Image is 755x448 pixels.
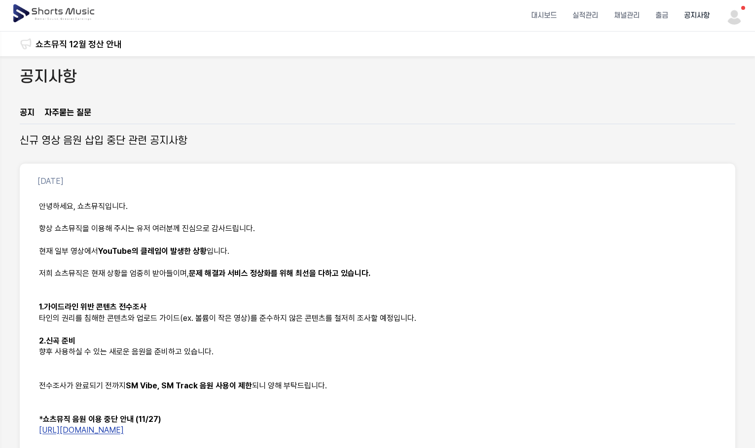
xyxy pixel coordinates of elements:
strong: SM Vibe, SM Track 음원 사용이 제한 [126,381,252,390]
p: 저희 쇼츠뮤직은 현재 상황을 엄중히 받아들이며, [39,268,716,279]
p: 항상 쇼츠뮤직을 이용해 주시는 유저 여러분께 진심으로 감사드립니다. [39,223,716,235]
strong: 쇼츠뮤직 음원 이용 중단 안내 (11/27) [43,414,161,424]
a: [URL][DOMAIN_NAME] [39,426,124,435]
strong: 문제 해결과 서비스 정상화를 위해 최선을 다하고 있습니다. [189,269,370,278]
strong: 2.신곡 준비 [39,336,75,345]
p: 향후 사용하실 수 있는 새로운 음원을 준비하고 있습니다. [39,346,716,358]
a: 공지 [20,107,35,124]
p: 타인의 권리를 침해한 콘텐츠와 업로드 가이드(ex. 볼륨이 작은 영상)를 준수하지 않은 콘텐츠를 철저히 조사할 예정입니다. [39,313,716,324]
img: 사용자 이미지 [725,7,743,25]
a: 대시보드 [523,2,565,29]
h2: 공지사항 [20,66,77,88]
p: [DATE] [37,175,64,187]
h2: 신규 영상 음원 삽입 중단 관련 공지사항 [20,134,187,148]
a: 실적관리 [565,2,606,29]
p: 안녕하세요, 쇼츠뮤직입니다. [39,201,716,212]
p: 현재 일부 영상에서 입니다. [39,246,716,257]
strong: YouTube의 클레임이 발생한 상황 [98,246,207,256]
a: 출금 [647,2,676,29]
a: 쇼츠뮤직 12월 정산 안내 [36,37,122,51]
img: 알림 아이콘 [20,38,32,50]
a: 채널관리 [606,2,647,29]
p: 전수조사가 완료되기 전까지 되니 양해 부탁드립니다. [39,380,716,392]
a: 공지사항 [676,2,718,29]
a: 자주묻는 질문 [44,107,91,124]
strong: 1.가이드라인 위반 콘텐츠 전수조사 [39,302,146,311]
